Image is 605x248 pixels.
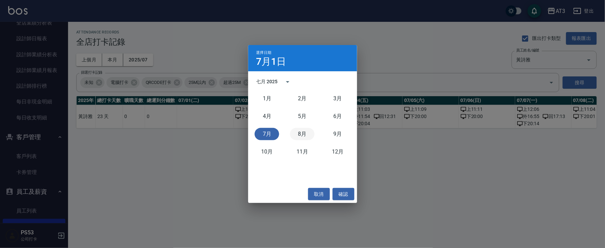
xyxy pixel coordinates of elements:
button: 確認 [333,188,354,201]
button: 四月 [255,110,279,122]
button: 五月 [290,110,315,122]
button: calendar view is open, switch to year view [280,74,296,90]
button: 十二月 [325,146,350,158]
button: 九月 [325,128,350,140]
button: 十月 [255,146,279,158]
button: 六月 [325,110,350,122]
button: 八月 [290,128,315,140]
h4: 7月1日 [256,58,286,66]
button: 取消 [308,188,330,201]
button: 三月 [325,92,350,105]
button: 七月 [255,128,279,140]
div: 七月 2025 [256,78,278,85]
span: 選擇日期 [256,50,272,55]
button: 一月 [255,92,279,105]
button: 二月 [290,92,315,105]
button: 十一月 [290,146,315,158]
